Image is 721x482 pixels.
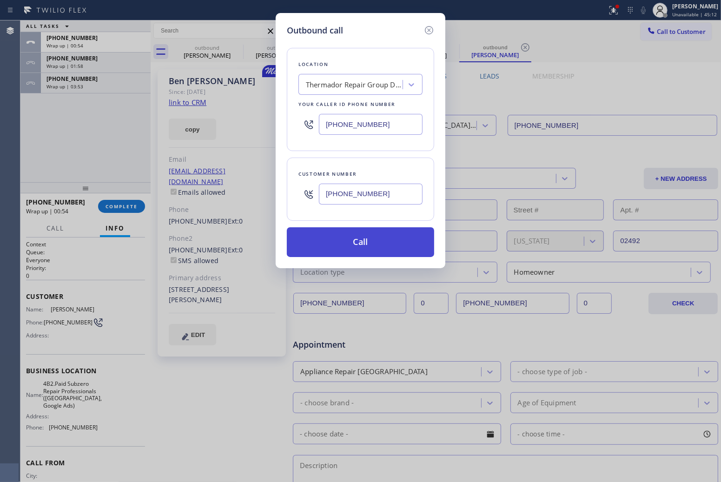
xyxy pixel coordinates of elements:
[298,169,423,179] div: Customer number
[319,114,423,135] input: (123) 456-7890
[319,184,423,205] input: (123) 456-7890
[287,24,343,37] h5: Outbound call
[298,59,423,69] div: Location
[298,99,423,109] div: Your caller id phone number
[287,227,434,257] button: Call
[306,79,403,90] div: Thermador Repair Group Dundalk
